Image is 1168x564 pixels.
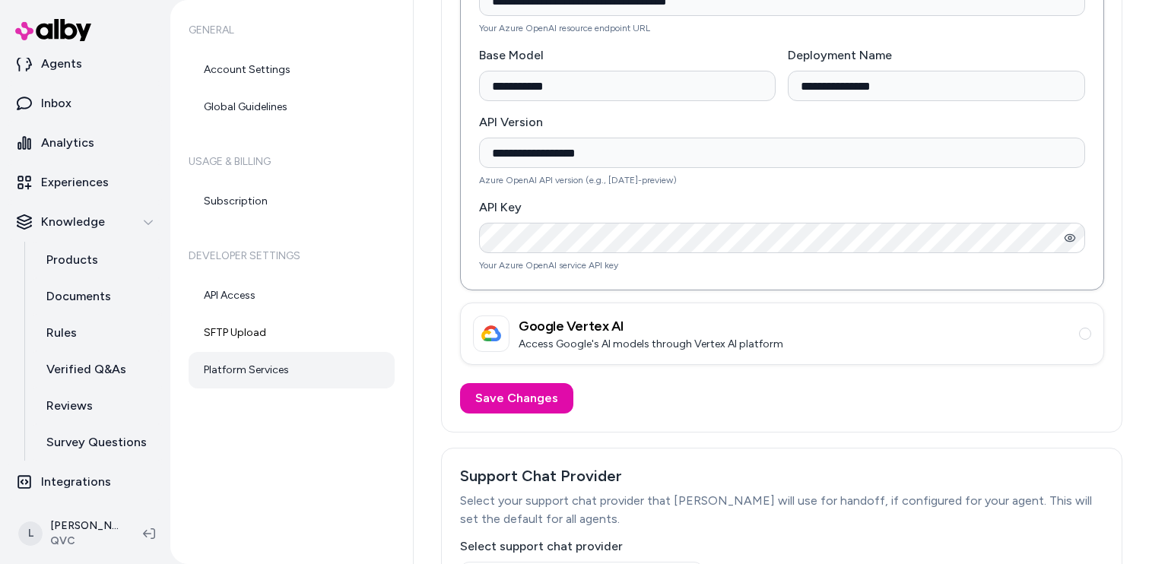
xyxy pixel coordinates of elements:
span: L [18,521,43,546]
p: Your Azure OpenAI resource endpoint URL [479,22,1085,34]
p: [PERSON_NAME] [50,518,119,534]
p: Integrations [41,473,111,491]
p: Documents [46,287,111,306]
a: API Access [189,277,395,314]
a: Reviews [31,388,164,424]
p: Knowledge [41,213,105,231]
h3: Google Vertex AI [519,315,783,337]
a: Rules [31,315,164,351]
a: Subscription [189,183,395,220]
h6: Developer Settings [189,235,395,277]
a: Analytics [6,125,164,161]
h3: Support Chat Provider [460,467,1103,486]
p: Analytics [41,134,94,152]
p: Inbox [41,94,71,112]
a: Verified Q&As [31,351,164,388]
p: Reviews [46,397,93,415]
img: alby Logo [15,19,91,41]
a: Platform Services [189,352,395,388]
a: Products [31,242,164,278]
h6: Usage & Billing [189,141,395,183]
a: Account Settings [189,52,395,88]
a: Integrations [6,464,164,500]
p: Experiences [41,173,109,192]
a: Agents [6,46,164,82]
a: Inbox [6,85,164,122]
span: QVC [50,534,119,549]
p: Survey Questions [46,433,147,452]
button: Knowledge [6,204,164,240]
p: Rules [46,324,77,342]
label: Deployment Name [788,48,892,62]
h6: General [189,9,395,52]
p: Azure OpenAI API version (e.g., [DATE]-preview) [479,174,1085,186]
p: Verified Q&As [46,360,126,379]
p: Select your support chat provider that [PERSON_NAME] will use for handoff, if configured for your... [460,492,1103,528]
label: Select support chat provider [460,540,1103,553]
label: API Key [479,200,522,214]
p: Agents [41,55,82,73]
label: API Version [479,115,543,129]
p: Products [46,251,98,269]
a: Global Guidelines [189,89,395,125]
a: Documents [31,278,164,315]
label: Base Model [479,48,544,62]
p: Your Azure OpenAI service API key [479,259,1085,271]
p: Access Google's AI models through Vertex AI platform [519,337,783,352]
a: SFTP Upload [189,315,395,351]
a: Experiences [6,164,164,201]
a: Survey Questions [31,424,164,461]
button: Save Changes [460,383,573,413]
button: L[PERSON_NAME]QVC [9,509,131,558]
